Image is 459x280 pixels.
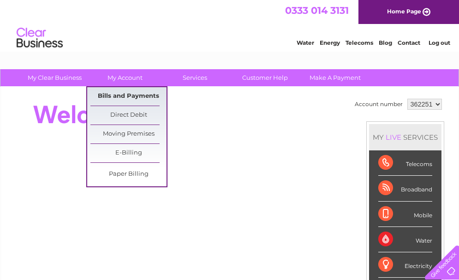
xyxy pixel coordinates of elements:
a: Blog [379,39,392,46]
a: Moving Premises [90,125,167,143]
a: Contact [398,39,420,46]
a: Bills and Payments [90,87,167,106]
img: logo.png [16,24,63,52]
div: LIVE [384,133,403,142]
div: Electricity [378,252,432,278]
a: 0333 014 3131 [285,5,349,16]
div: Water [378,227,432,252]
div: Clear Business is a trading name of Verastar Limited (registered in [GEOGRAPHIC_DATA] No. 3667643... [12,5,448,45]
a: Customer Help [227,69,303,86]
div: Broadband [378,176,432,201]
a: My Account [87,69,163,86]
div: Telecoms [378,150,432,176]
a: Services [157,69,233,86]
td: Account number [352,96,405,112]
div: MY SERVICES [369,124,441,150]
a: Water [297,39,314,46]
a: Paper Billing [90,165,167,184]
a: Telecoms [346,39,373,46]
a: Direct Debit [90,106,167,125]
div: Mobile [378,202,432,227]
a: My Clear Business [17,69,93,86]
a: Log out [429,39,450,46]
a: E-Billing [90,144,167,162]
a: Make A Payment [297,69,373,86]
a: Energy [320,39,340,46]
